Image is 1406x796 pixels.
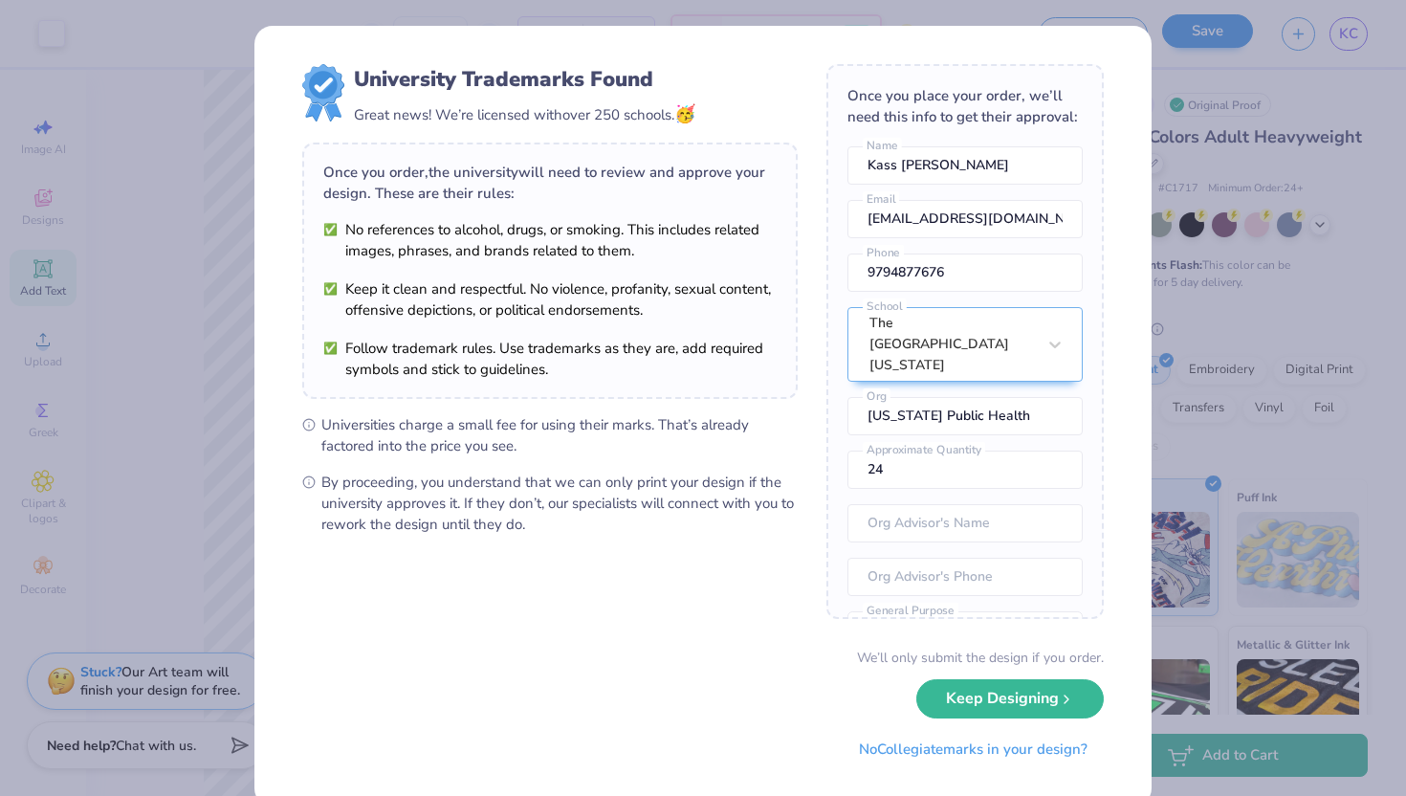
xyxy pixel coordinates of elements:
[847,85,1083,127] div: Once you place your order, we’ll need this info to get their approval:
[674,102,695,125] span: 🥳
[847,146,1083,185] input: Name
[354,64,695,95] div: University Trademarks Found
[321,472,798,535] span: By proceeding, you understand that we can only print your design if the university approves it. I...
[869,313,1036,376] div: The [GEOGRAPHIC_DATA][US_STATE]
[323,278,777,321] li: Keep it clean and respectful. No violence, profanity, sexual content, offensive depictions, or po...
[847,558,1083,596] input: Org Advisor's Phone
[847,200,1083,238] input: Email
[847,504,1083,542] input: Org Advisor's Name
[847,397,1083,435] input: Org
[323,162,777,204] div: Once you order, the university will need to review and approve your design. These are their rules:
[302,64,344,122] img: license-marks-badge.png
[323,219,777,261] li: No references to alcohol, drugs, or smoking. This includes related images, phrases, and brands re...
[857,648,1104,668] div: We’ll only submit the design if you order.
[321,414,798,456] span: Universities charge a small fee for using their marks. That’s already factored into the price you...
[916,679,1104,719] button: Keep Designing
[847,254,1083,292] input: Phone
[354,101,695,127] div: Great news! We’re licensed with over 250 schools.
[843,730,1104,769] button: NoCollegiatemarks in your design?
[323,338,777,380] li: Follow trademark rules. Use trademarks as they are, add required symbols and stick to guidelines.
[847,451,1083,489] input: Approximate Quantity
